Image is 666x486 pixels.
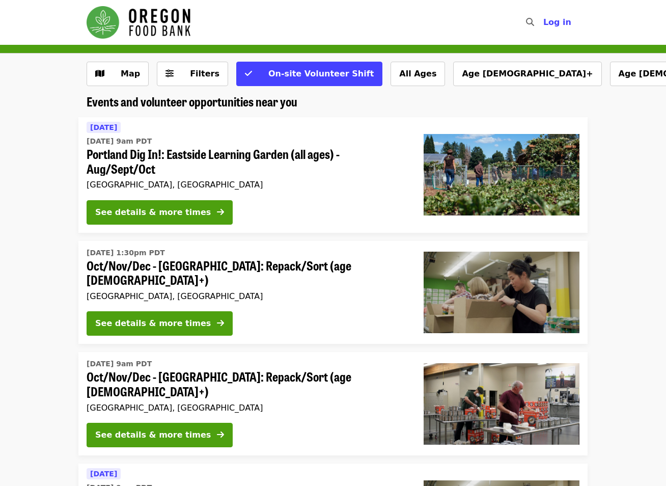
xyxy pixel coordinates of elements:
span: Events and volunteer opportunities near you [87,92,297,110]
div: [GEOGRAPHIC_DATA], [GEOGRAPHIC_DATA] [87,291,407,301]
button: See details & more times [87,311,233,336]
span: On-site Volunteer Shift [268,69,374,78]
button: Show map view [87,62,149,86]
span: [DATE] [90,470,117,478]
i: arrow-right icon [217,318,224,328]
a: See details for "Portland Dig In!: Eastside Learning Garden (all ages) - Aug/Sept/Oct" [78,117,588,233]
img: Oct/Nov/Dec - Portland: Repack/Sort (age 16+) organized by Oregon Food Bank [424,363,579,445]
time: [DATE] 9am PDT [87,136,152,147]
input: Search [540,10,548,35]
a: See details for "Oct/Nov/Dec - Portland: Repack/Sort (age 16+)" [78,352,588,455]
span: Map [121,69,140,78]
div: [GEOGRAPHIC_DATA], [GEOGRAPHIC_DATA] [87,180,407,190]
span: Log in [543,17,571,27]
span: [DATE] [90,123,117,131]
div: See details & more times [95,317,211,330]
i: search icon [526,17,534,27]
button: Log in [535,12,579,33]
a: See details for "Oct/Nov/Dec - Portland: Repack/Sort (age 8+)" [78,241,588,344]
button: Age [DEMOGRAPHIC_DATA]+ [453,62,601,86]
button: See details & more times [87,423,233,447]
time: [DATE] 9am PDT [87,359,152,369]
button: Filters (0 selected) [157,62,228,86]
button: All Ages [391,62,445,86]
button: On-site Volunteer Shift [236,62,382,86]
div: [GEOGRAPHIC_DATA], [GEOGRAPHIC_DATA] [87,403,407,413]
div: See details & more times [95,429,211,441]
i: map icon [95,69,104,78]
i: arrow-right icon [217,430,224,440]
i: arrow-right icon [217,207,224,217]
img: Oregon Food Bank - Home [87,6,190,39]
span: Portland Dig In!: Eastside Learning Garden (all ages) - Aug/Sept/Oct [87,147,407,176]
span: Oct/Nov/Dec - [GEOGRAPHIC_DATA]: Repack/Sort (age [DEMOGRAPHIC_DATA]+) [87,369,407,399]
img: Oct/Nov/Dec - Portland: Repack/Sort (age 8+) organized by Oregon Food Bank [424,252,579,333]
button: See details & more times [87,200,233,225]
time: [DATE] 1:30pm PDT [87,248,165,258]
i: check icon [245,69,252,78]
span: Oct/Nov/Dec - [GEOGRAPHIC_DATA]: Repack/Sort (age [DEMOGRAPHIC_DATA]+) [87,258,407,288]
span: Filters [190,69,219,78]
i: sliders-h icon [165,69,174,78]
img: Portland Dig In!: Eastside Learning Garden (all ages) - Aug/Sept/Oct organized by Oregon Food Bank [424,134,579,215]
div: See details & more times [95,206,211,219]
